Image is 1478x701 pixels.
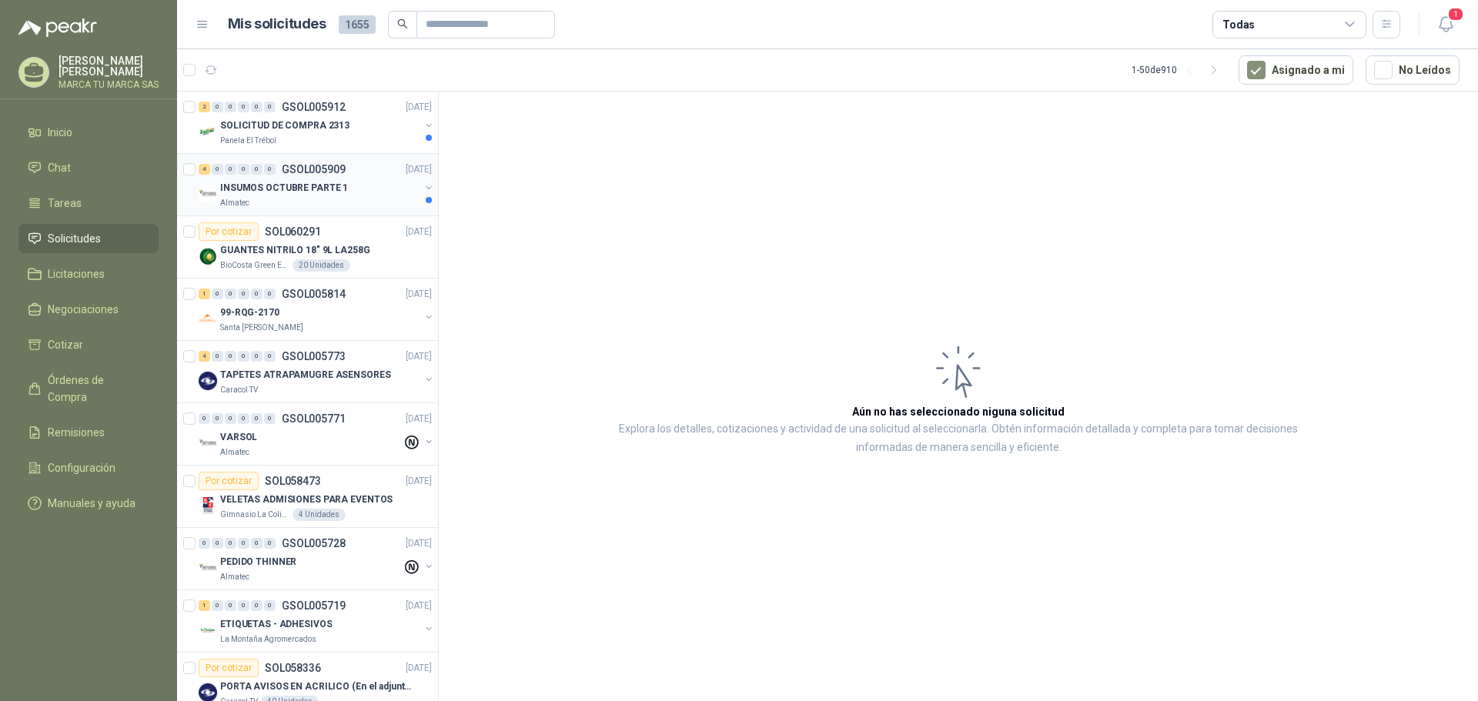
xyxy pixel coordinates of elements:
[212,600,223,611] div: 0
[1432,11,1460,38] button: 1
[406,661,432,676] p: [DATE]
[228,13,326,35] h1: Mis solicitudes
[264,413,276,424] div: 0
[264,289,276,299] div: 0
[225,102,236,112] div: 0
[293,509,346,521] div: 4 Unidades
[1447,7,1464,22] span: 1
[220,617,332,632] p: ETIQUETAS - ADHESIVOS
[199,98,435,147] a: 2 0 0 0 0 0 GSOL005912[DATE] Company LogoSOLICITUD DE COMPRA 2313Panela El Trébol
[220,181,348,195] p: INSUMOS OCTUBRE PARTE 1
[238,600,249,611] div: 0
[264,351,276,362] div: 0
[199,434,217,452] img: Company Logo
[220,446,249,459] p: Almatec
[212,351,223,362] div: 0
[264,102,276,112] div: 0
[48,424,105,441] span: Remisiones
[48,124,72,141] span: Inicio
[225,600,236,611] div: 0
[264,538,276,549] div: 0
[18,153,159,182] a: Chat
[212,289,223,299] div: 0
[199,409,435,459] a: 0 0 0 0 0 0 GSOL005771[DATE] Company LogoVARSOLAlmatec
[265,476,321,486] p: SOL058473
[406,599,432,613] p: [DATE]
[212,538,223,549] div: 0
[264,600,276,611] div: 0
[48,372,144,406] span: Órdenes de Compra
[59,80,159,89] p: MARCA TU MARCA SAS
[238,538,249,549] div: 0
[220,305,279,320] p: 99-RQG-2170
[48,159,71,176] span: Chat
[282,164,346,175] p: GSOL005909
[238,413,249,424] div: 0
[199,351,210,362] div: 4
[251,351,262,362] div: 0
[251,413,262,424] div: 0
[238,289,249,299] div: 0
[251,289,262,299] div: 0
[199,596,435,646] a: 1 0 0 0 0 0 GSOL005719[DATE] Company LogoETIQUETAS - ADHESIVOSLa Montaña Agromercados
[199,285,435,334] a: 1 0 0 0 0 0 GSOL005814[DATE] Company Logo99-RQG-2170Santa [PERSON_NAME]
[48,495,135,512] span: Manuales y ayuda
[177,216,438,279] a: Por cotizarSOL060291[DATE] Company LogoGUANTES NITRILO 18" 9L LA258GBioCosta Green Energy S.A.S20...
[199,289,210,299] div: 1
[18,330,159,359] a: Cotizar
[406,162,432,177] p: [DATE]
[852,403,1065,420] h3: Aún no has seleccionado niguna solicitud
[397,18,408,29] span: search
[220,135,276,147] p: Panela El Trébol
[225,164,236,175] div: 0
[18,489,159,518] a: Manuales y ayuda
[18,418,159,447] a: Remisiones
[251,538,262,549] div: 0
[199,222,259,241] div: Por cotizar
[220,430,257,445] p: VARSOL
[18,259,159,289] a: Licitaciones
[199,559,217,577] img: Company Logo
[199,372,217,390] img: Company Logo
[199,538,210,549] div: 0
[220,197,249,209] p: Almatec
[339,15,376,34] span: 1655
[220,492,393,507] p: VELETAS ADMISIONES PARA EVENTOS
[220,555,296,569] p: PEDIDO THINNER
[406,225,432,239] p: [DATE]
[220,384,258,396] p: Caracol TV
[1239,55,1353,85] button: Asignado a mi
[220,679,412,694] p: PORTA AVISOS EN ACRILICO (En el adjunto mas informacion)
[220,322,303,334] p: Santa [PERSON_NAME]
[225,538,236,549] div: 0
[264,164,276,175] div: 0
[406,100,432,115] p: [DATE]
[220,259,289,272] p: BioCosta Green Energy S.A.S
[48,336,83,353] span: Cotizar
[265,226,321,237] p: SOL060291
[18,189,159,218] a: Tareas
[220,571,249,583] p: Almatec
[593,420,1324,457] p: Explora los detalles, cotizaciones y actividad de una solicitud al seleccionarla. Obtén informaci...
[199,164,210,175] div: 4
[199,413,210,424] div: 0
[282,102,346,112] p: GSOL005912
[238,164,249,175] div: 0
[199,621,217,639] img: Company Logo
[406,349,432,364] p: [DATE]
[199,160,435,209] a: 4 0 0 0 0 0 GSOL005909[DATE] Company LogoINSUMOS OCTUBRE PARTE 1Almatec
[199,102,210,112] div: 2
[265,663,321,673] p: SOL058336
[199,600,210,611] div: 1
[48,265,105,282] span: Licitaciones
[199,247,217,265] img: Company Logo
[1366,55,1460,85] button: No Leídos
[18,453,159,482] a: Configuración
[18,118,159,147] a: Inicio
[199,659,259,677] div: Por cotizar
[199,347,435,396] a: 4 0 0 0 0 0 GSOL005773[DATE] Company LogoTAPETES ATRAPAMUGRE ASENSORESCaracol TV
[18,18,97,37] img: Logo peakr
[1132,58,1226,82] div: 1 - 50 de 910
[18,366,159,412] a: Órdenes de Compra
[293,259,350,272] div: 20 Unidades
